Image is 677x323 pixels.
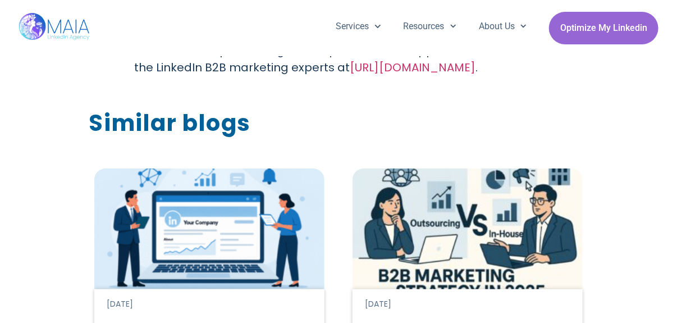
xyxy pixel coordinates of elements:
[365,298,391,310] a: [DATE]
[560,17,647,39] span: Optimize My Linkedin
[134,42,543,76] p: For more in-depth strategies and personalized support, consult with the LinkedIn B2B marketing ex...
[468,12,538,41] a: About Us
[324,12,392,41] a: Services
[107,298,133,310] time: [DATE]
[549,12,658,44] a: Optimize My Linkedin
[392,12,468,41] a: Resources
[350,60,475,75] a: [URL][DOMAIN_NAME]
[365,298,391,310] time: [DATE]
[107,298,133,310] a: [DATE]
[89,106,251,140] h2: Similar blogs
[324,12,538,41] nav: Menu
